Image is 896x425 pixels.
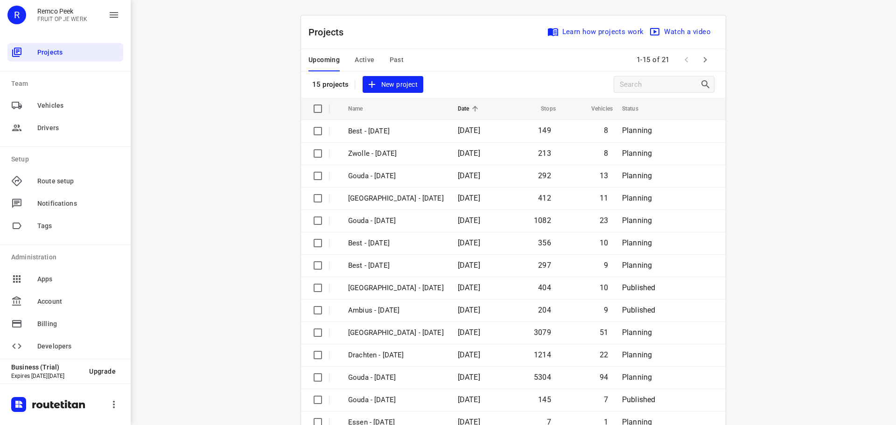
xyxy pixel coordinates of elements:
span: Upgrade [89,368,116,375]
div: R [7,6,26,24]
p: Gouda - Thursday [348,216,444,226]
span: [DATE] [458,126,480,135]
span: Status [622,103,651,114]
p: Zwolle - Monday [348,327,444,338]
span: [DATE] [458,149,480,158]
div: Drivers [7,118,123,137]
span: Planning [622,149,652,158]
span: Active [355,54,374,66]
span: Planning [622,194,652,202]
span: 404 [538,283,551,292]
span: 297 [538,261,551,270]
span: 5304 [534,373,551,382]
span: [DATE] [458,395,480,404]
span: 94 [600,373,608,382]
span: New project [368,79,418,91]
span: 13 [600,171,608,180]
span: Vehicles [579,103,613,114]
span: Published [622,395,656,404]
span: 412 [538,194,551,202]
span: 10 [600,238,608,247]
p: Drachten - Monday [348,350,444,361]
p: FRUIT OP JE WERK [37,16,87,22]
span: 11 [600,194,608,202]
span: 145 [538,395,551,404]
div: Account [7,292,123,311]
p: Antwerpen - Monday [348,283,444,293]
p: Gouda - Monday [348,372,444,383]
span: 213 [538,149,551,158]
span: Past [390,54,404,66]
div: Projects [7,43,123,62]
span: Tags [37,221,119,231]
span: 204 [538,306,551,314]
p: Zwolle - Friday [348,148,444,159]
span: Stops [529,103,556,114]
span: [DATE] [458,306,480,314]
span: [DATE] [458,216,480,225]
span: Name [348,103,375,114]
p: Best - Friday [348,126,444,137]
span: [DATE] [458,328,480,337]
span: 7 [604,395,608,404]
span: Planning [622,238,652,247]
span: [DATE] [458,261,480,270]
p: Business (Trial) [11,363,82,371]
span: Planning [622,126,652,135]
span: Vehicles [37,101,119,111]
span: [DATE] [458,238,480,247]
span: Published [622,283,656,292]
div: Route setup [7,172,123,190]
span: [DATE] [458,283,480,292]
span: [DATE] [458,171,480,180]
span: Apps [37,274,119,284]
span: Route setup [37,176,119,186]
span: Planning [622,216,652,225]
span: [DATE] [458,194,480,202]
div: Tags [7,216,123,235]
button: Upgrade [82,363,123,380]
div: Notifications [7,194,123,213]
span: Developers [37,341,119,351]
span: 1-15 of 21 [633,50,673,70]
div: Developers [7,337,123,355]
span: 149 [538,126,551,135]
span: Previous Page [677,50,696,69]
span: [DATE] [458,350,480,359]
p: Administration [11,252,123,262]
span: Account [37,297,119,307]
span: 3079 [534,328,551,337]
button: New project [363,76,423,93]
span: 51 [600,328,608,337]
span: 8 [604,149,608,158]
span: Drivers [37,123,119,133]
span: 1082 [534,216,551,225]
div: Vehicles [7,96,123,115]
p: 15 projects [312,80,349,89]
span: Date [458,103,482,114]
span: Planning [622,373,652,382]
p: Gouda - Friday [348,171,444,181]
span: Billing [37,319,119,329]
span: 292 [538,171,551,180]
span: Planning [622,171,652,180]
div: Billing [7,314,123,333]
p: Team [11,79,123,89]
span: 356 [538,238,551,247]
span: 9 [604,261,608,270]
p: Gouda - Friday [348,395,444,405]
span: 23 [600,216,608,225]
p: Best - Thursday [348,238,444,249]
div: Search [700,79,714,90]
p: Zwolle - Thursday [348,193,444,204]
span: [DATE] [458,373,480,382]
span: Planning [622,350,652,359]
span: Notifications [37,199,119,209]
span: 10 [600,283,608,292]
span: Planning [622,261,652,270]
p: Best - Tuesday [348,260,444,271]
span: Published [622,306,656,314]
span: 8 [604,126,608,135]
div: Apps [7,270,123,288]
p: Projects [308,25,351,39]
